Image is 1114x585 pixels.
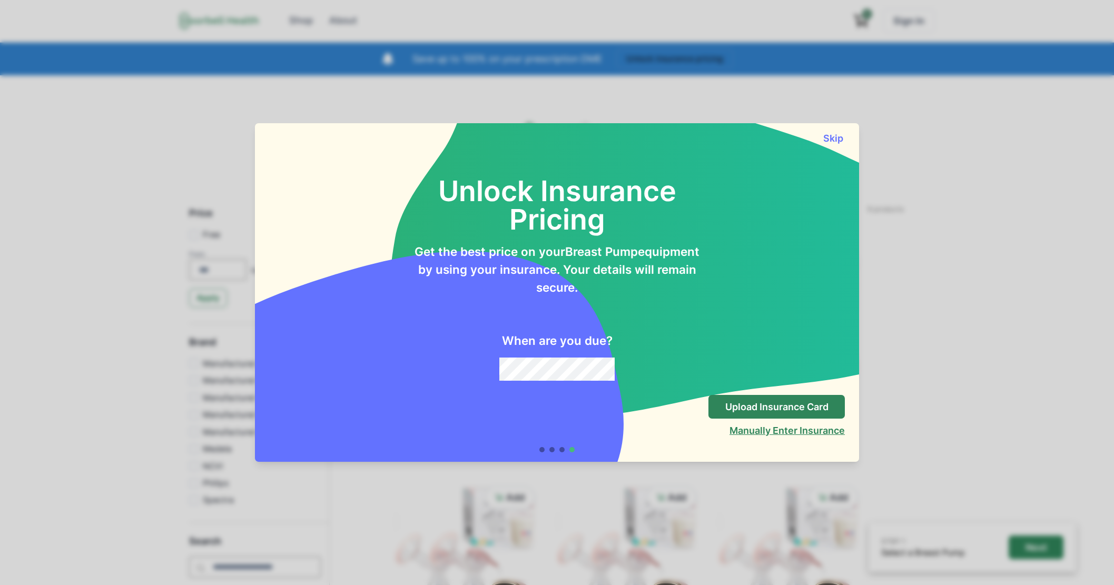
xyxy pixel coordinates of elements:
[413,243,701,296] p: Get the best price on your Breast Pump equipment by using your insurance. Your details will remai...
[725,401,829,413] p: Upload Insurance Card
[502,334,613,348] h2: When are you due?
[708,395,845,419] button: Upload Insurance Card
[729,425,845,436] button: Manually Enter Insurance
[413,148,701,233] h2: Unlock Insurance Pricing
[821,133,845,144] button: Skip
